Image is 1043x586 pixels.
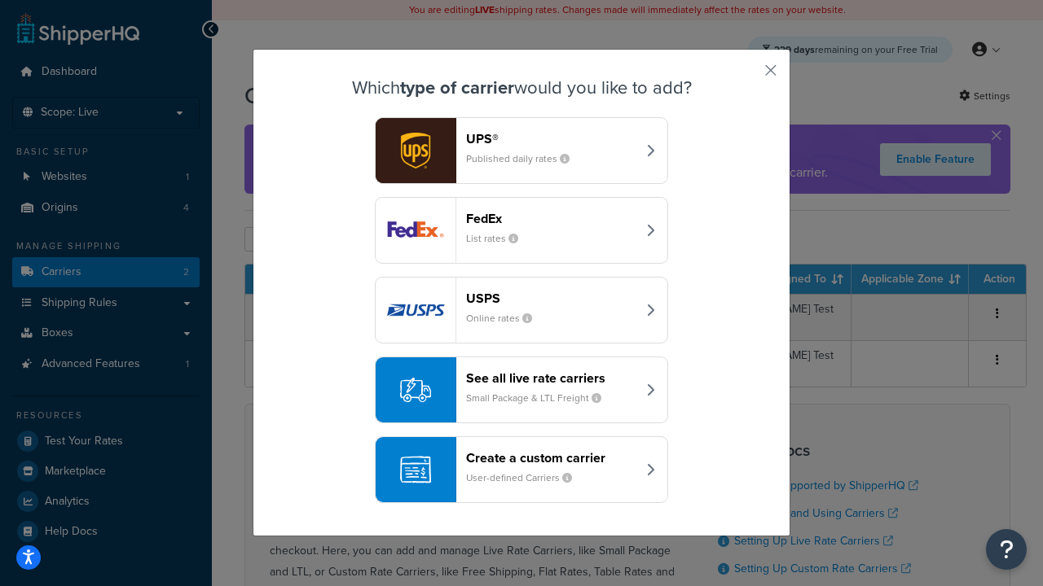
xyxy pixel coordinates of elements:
small: List rates [466,231,531,246]
h3: Which would you like to add? [294,78,749,98]
small: Small Package & LTL Freight [466,391,614,405]
header: UPS® [466,131,636,146]
button: Open Resource Center [986,529,1027,570]
header: See all live rate carriers [466,370,636,386]
img: usps logo [376,278,455,343]
button: usps logoUSPSOnline rates [375,277,668,343]
header: FedEx [466,211,636,226]
img: ups logo [376,118,455,183]
button: Create a custom carrierUser-defined Carriers [375,436,668,503]
button: ups logoUPS®Published daily rates [375,117,668,184]
button: fedEx logoFedExList rates [375,197,668,264]
strong: type of carrier [400,74,514,101]
img: icon-carrier-liverate-becf4550.svg [400,374,431,405]
header: Create a custom carrier [466,450,636,466]
button: See all live rate carriersSmall Package & LTL Freight [375,356,668,423]
img: icon-carrier-custom-c93b8a24.svg [400,454,431,485]
small: Published daily rates [466,151,583,166]
small: User-defined Carriers [466,470,585,485]
header: USPS [466,291,636,306]
img: fedEx logo [376,198,455,263]
small: Online rates [466,311,545,326]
